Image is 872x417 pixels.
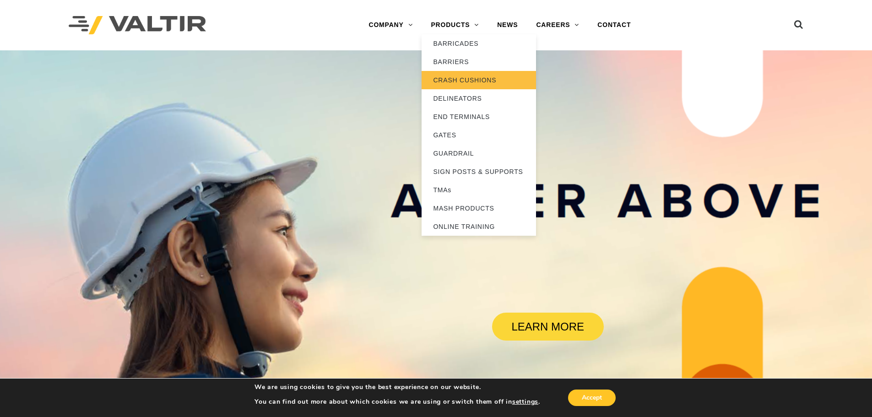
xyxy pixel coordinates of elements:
a: ONLINE TRAINING [422,217,536,236]
a: PRODUCTS [422,16,488,34]
a: TMAs [422,181,536,199]
a: CONTACT [588,16,640,34]
a: BARRIERS [422,53,536,71]
button: settings [512,398,538,406]
a: COMPANY [359,16,422,34]
a: CRASH CUSHIONS [422,71,536,89]
a: END TERMINALS [422,108,536,126]
button: Accept [568,390,616,406]
a: SIGN POSTS & SUPPORTS [422,162,536,181]
a: NEWS [488,16,527,34]
a: DELINEATORS [422,89,536,108]
p: You can find out more about which cookies we are using or switch them off in . [255,398,540,406]
img: Valtir [69,16,206,35]
p: We are using cookies to give you the best experience on our website. [255,383,540,391]
a: GUARDRAIL [422,144,536,162]
a: CAREERS [527,16,588,34]
a: BARRICADES [422,34,536,53]
a: LEARN MORE [492,313,604,341]
a: MASH PRODUCTS [422,199,536,217]
a: GATES [422,126,536,144]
